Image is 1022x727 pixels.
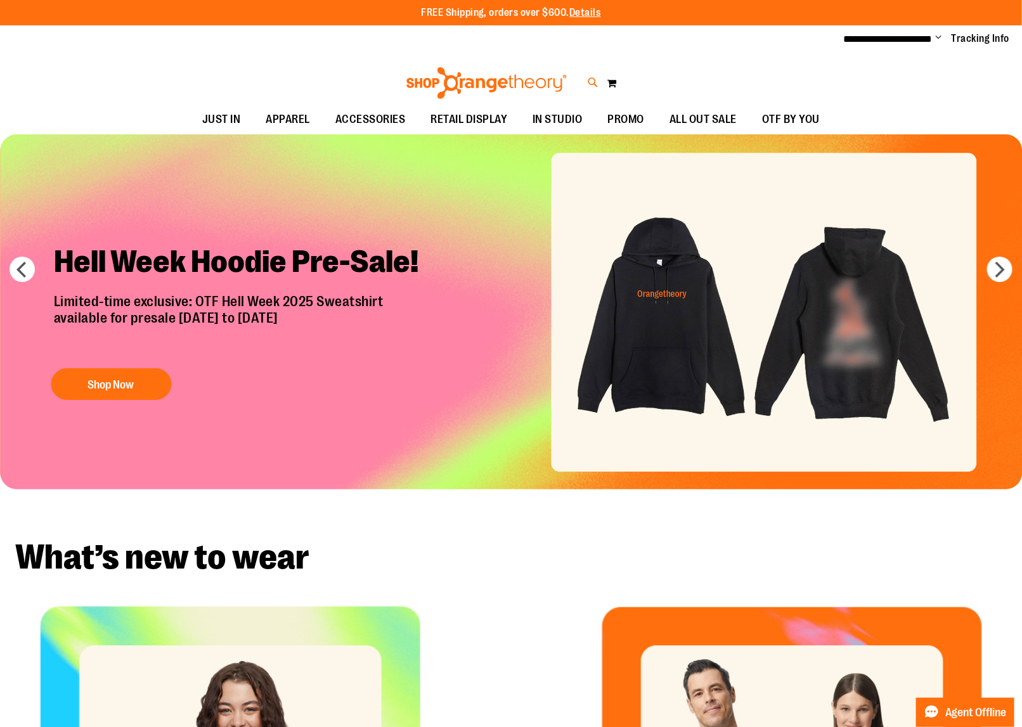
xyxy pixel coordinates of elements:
span: ALL OUT SALE [669,105,737,134]
span: OTF BY YOU [762,105,820,134]
a: Details [569,7,601,18]
button: prev [10,257,35,282]
button: Agent Offline [916,698,1014,727]
p: Limited-time exclusive: OTF Hell Week 2025 Sweatshirt available for presale [DATE] to [DATE] [44,293,441,356]
span: ACCESSORIES [335,105,406,134]
a: Hell Week Hoodie Pre-Sale! Limited-time exclusive: OTF Hell Week 2025 Sweatshirtavailable for pre... [44,233,441,406]
button: Account menu [936,32,942,45]
button: Shop Now [51,368,171,400]
span: Agent Offline [945,707,1006,719]
p: FREE Shipping, orders over $600. [421,6,601,20]
a: Tracking Info [952,32,1010,46]
h2: Hell Week Hoodie Pre-Sale! [44,233,441,293]
span: IN STUDIO [533,105,583,134]
button: next [987,257,1012,282]
span: APPAREL [266,105,310,134]
span: JUST IN [202,105,241,134]
span: PROMO [608,105,645,134]
h2: What’s new to wear [15,540,1007,575]
span: RETAIL DISPLAY [430,105,507,134]
img: Shop Orangetheory [404,67,569,99]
